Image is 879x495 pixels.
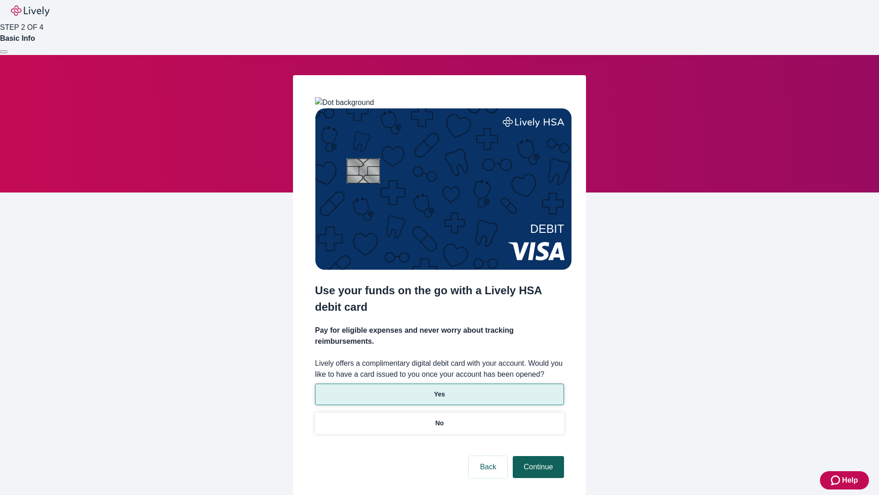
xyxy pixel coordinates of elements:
[842,475,858,486] span: Help
[434,390,445,399] p: Yes
[513,456,564,478] button: Continue
[435,418,444,428] p: No
[315,325,564,347] h4: Pay for eligible expenses and never worry about tracking reimbursements.
[315,384,564,405] button: Yes
[469,456,507,478] button: Back
[315,412,564,434] button: No
[315,108,572,270] img: Debit card
[820,471,869,489] button: Zendesk support iconHelp
[11,5,49,16] img: Lively
[315,358,564,380] label: Lively offers a complimentary digital debit card with your account. Would you like to have a card...
[315,97,374,108] img: Dot background
[315,282,564,315] h2: Use your funds on the go with a Lively HSA debit card
[831,475,842,486] svg: Zendesk support icon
